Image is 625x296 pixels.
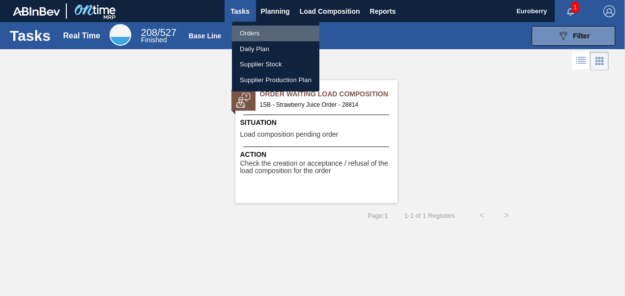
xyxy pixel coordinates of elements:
[232,41,319,57] a: Daily Plan
[232,72,319,88] a: Supplier Production Plan
[232,57,319,72] a: Supplier Stock
[232,26,319,41] a: Orders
